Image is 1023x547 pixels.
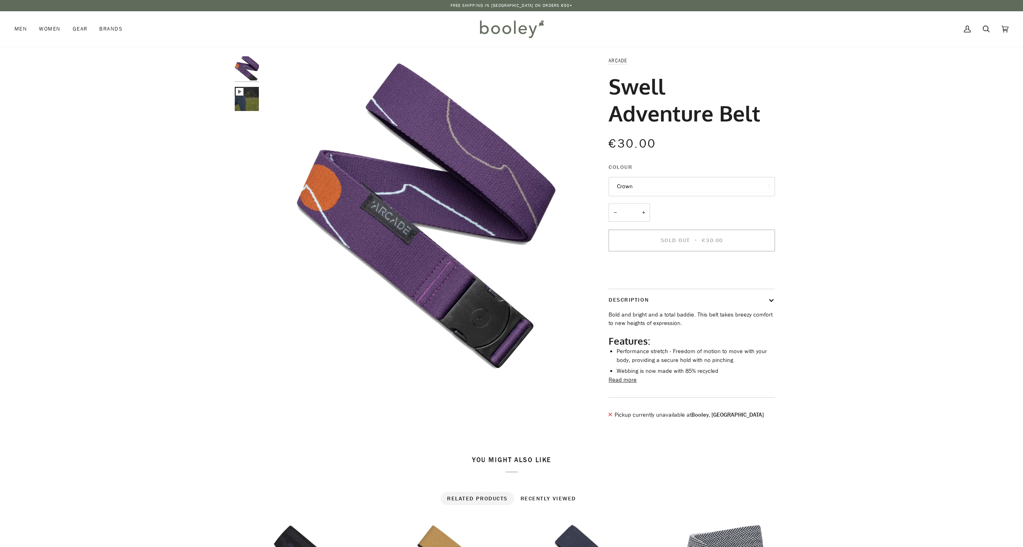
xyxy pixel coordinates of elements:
[263,56,581,374] img: Swell Belt Crown - Booley Galway
[661,236,690,244] span: Sold Out
[609,289,775,311] button: Description
[451,2,573,9] p: Free Shipping in [GEOGRAPHIC_DATA] on Orders €50+
[93,11,129,47] a: Brands
[476,17,547,41] img: Booley
[609,163,632,171] span: Colour
[691,411,764,419] strong: Booley, [GEOGRAPHIC_DATA]
[235,456,789,473] h2: You might also like
[609,136,656,152] span: €30.00
[514,492,582,505] button: Recently viewed
[617,367,775,376] li: Webbing is now made with 85% recycled
[99,25,123,33] span: Brands
[521,495,576,502] span: Recently viewed
[609,311,775,328] p: Bold and bright and a total baddie. This belt takes breezy comfort to new heights of expression.
[637,204,650,222] button: +
[617,347,775,364] li: Performance stretch - Freedom of motion to move with your body, providing a secure hold with no p...
[609,204,650,222] input: Quantity
[235,56,259,80] img: Swell Belt Crown - Booley Galway
[441,492,514,505] button: Related products
[609,376,637,385] button: Read more
[609,335,775,347] h2: Features:
[609,204,621,222] button: −
[39,25,60,33] span: Women
[73,25,88,33] span: Gear
[67,11,94,47] a: Gear
[609,230,775,251] button: Sold Out • €30.00
[702,236,723,244] span: €30.00
[692,236,700,244] span: •
[14,25,27,33] span: Men
[609,177,775,197] button: Crown
[33,11,66,47] a: Women
[609,57,627,64] a: Arcade
[14,11,33,47] a: Men
[609,73,769,126] h1: Swell Adventure Belt
[447,495,508,502] span: Related products
[235,87,259,111] img: Swell Belt - Booley Galway
[615,411,764,420] p: Pickup currently unavailable at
